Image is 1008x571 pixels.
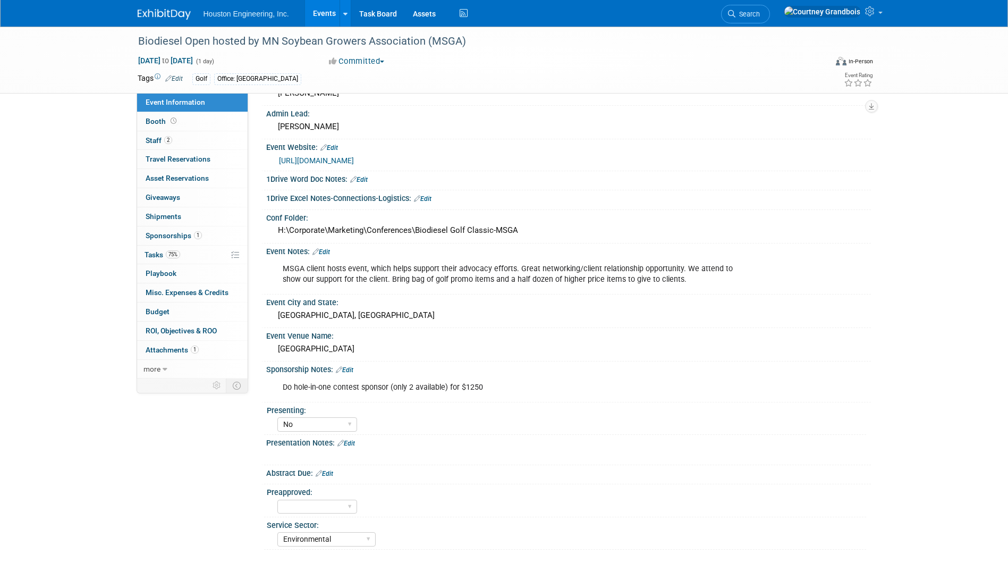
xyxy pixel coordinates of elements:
[266,106,871,119] div: Admin Lead:
[146,174,209,182] span: Asset Reservations
[137,169,248,188] a: Asset Reservations
[266,190,871,204] div: 1Drive Excel Notes-Connections-Logistics:
[266,171,871,185] div: 1Drive Word Doc Notes:
[146,231,202,240] span: Sponsorships
[166,250,180,258] span: 75%
[266,139,871,153] div: Event Website:
[266,295,871,308] div: Event City and State:
[143,365,160,373] span: more
[267,484,866,498] div: Preapproved:
[164,136,172,144] span: 2
[194,231,202,239] span: 1
[337,440,355,447] a: Edit
[267,517,866,531] div: Service Sector:
[137,322,248,340] a: ROI, Objectives & ROO
[275,258,754,290] div: MSGA client hosts event, which helps support their advocacy efforts. Great networking/client rela...
[192,73,210,85] div: Golf
[134,32,811,51] div: Biodiesel Open hosted by MN Soybean Growers Association (MSGA)
[145,250,180,259] span: Tasks
[160,56,171,65] span: to
[137,283,248,302] a: Misc. Expenses & Credits
[146,326,217,335] span: ROI, Objectives & ROO
[784,6,861,18] img: Courtney Grandbois
[844,73,873,78] div: Event Rating
[137,246,248,264] a: Tasks75%
[274,307,863,324] div: [GEOGRAPHIC_DATA], [GEOGRAPHIC_DATA]
[316,470,333,477] a: Edit
[191,346,199,354] span: 1
[266,465,871,479] div: Abstract Due:
[137,93,248,112] a: Event Information
[267,402,866,416] div: Presenting:
[137,303,248,321] a: Budget
[137,150,248,169] a: Travel Reservations
[138,9,191,20] img: ExhibitDay
[266,328,871,341] div: Event Venue Name:
[146,346,199,354] span: Attachments
[266,243,871,257] div: Event Notes:
[274,119,863,135] div: [PERSON_NAME]
[350,176,368,183] a: Edit
[146,117,179,125] span: Booth
[325,56,388,67] button: Committed
[146,307,170,316] span: Budget
[320,144,338,152] a: Edit
[226,379,248,392] td: Toggle Event Tabs
[279,156,354,165] a: [URL][DOMAIN_NAME]
[137,112,248,131] a: Booth
[146,155,210,163] span: Travel Reservations
[168,117,179,125] span: Booth not reserved yet
[165,75,183,82] a: Edit
[146,193,180,201] span: Giveaways
[274,222,863,239] div: H:\Corporate\Marketing\Conferences\Biodiesel Golf Classic-MSGA
[138,73,183,85] td: Tags
[146,136,172,145] span: Staff
[137,226,248,245] a: Sponsorships1
[137,207,248,226] a: Shipments
[266,362,871,375] div: Sponsorship Notes:
[195,58,214,65] span: (1 day)
[137,360,248,379] a: more
[214,73,301,85] div: Office: [GEOGRAPHIC_DATA]
[138,56,193,65] span: [DATE] [DATE]
[204,10,289,18] span: Houston Engineering, Inc.
[266,435,871,449] div: Presentation Notes:
[336,366,353,374] a: Edit
[735,10,760,18] span: Search
[848,57,873,65] div: In-Person
[721,5,770,23] a: Search
[764,55,874,71] div: Event Format
[137,264,248,283] a: Playbook
[208,379,226,392] td: Personalize Event Tab Strip
[137,188,248,207] a: Giveaways
[274,341,863,357] div: [GEOGRAPHIC_DATA]
[137,131,248,150] a: Staff2
[146,269,176,278] span: Playbook
[275,377,754,398] div: Do hole-in-one contest sponsor (only 2 available) for $1250
[312,248,330,256] a: Edit
[137,341,248,359] a: Attachments1
[146,288,228,297] span: Misc. Expenses & Credits
[414,195,431,203] a: Edit
[836,57,846,65] img: Format-Inperson.png
[266,210,871,223] div: Conf Folder:
[146,212,181,221] span: Shipments
[146,98,205,106] span: Event Information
